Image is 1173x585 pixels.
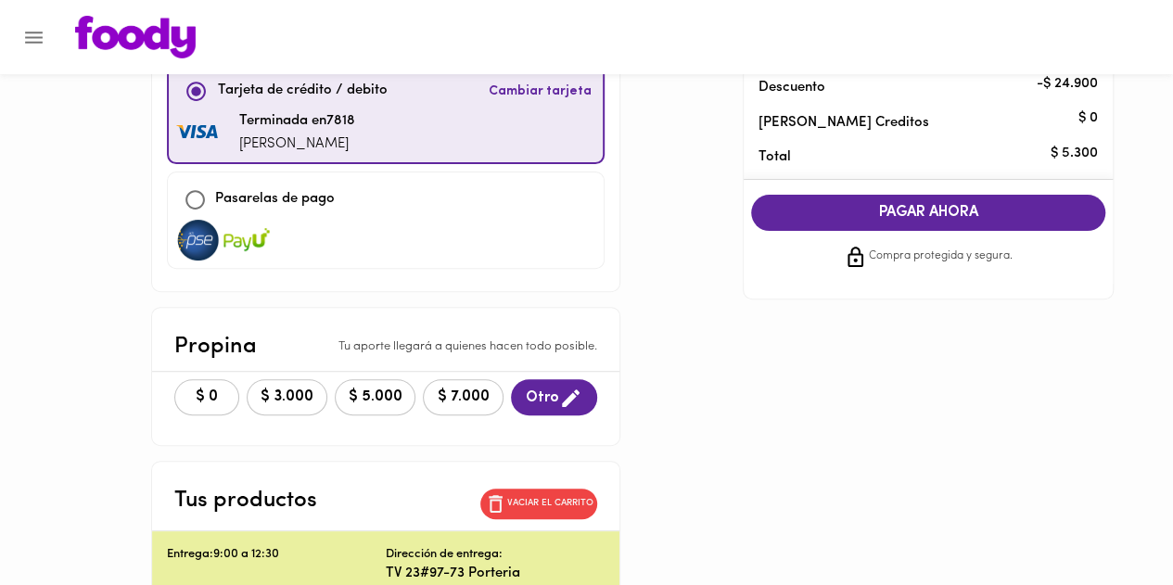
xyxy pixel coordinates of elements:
[239,111,355,133] p: Terminada en 7818
[176,125,223,140] img: visa
[751,195,1105,231] button: PAGAR AHORA
[167,546,386,564] p: Entrega: 9:00 a 12:30
[239,134,355,156] p: [PERSON_NAME]
[759,147,1068,167] p: Total
[215,189,335,210] p: Pasarelas de pago
[480,489,597,519] button: Vaciar el carrito
[1078,109,1098,129] p: $ 0
[386,546,503,564] p: Dirección de entrega:
[223,220,270,261] img: visa
[386,564,605,583] p: TV 23#97-73 Porteria
[770,204,1087,222] span: PAGAR AHORA
[11,15,57,60] button: Menu
[259,388,315,406] span: $ 3.000
[175,220,222,261] img: visa
[174,330,257,363] p: Propina
[423,379,504,415] button: $ 7.000
[526,387,582,410] span: Otro
[507,497,593,510] p: Vaciar el carrito
[338,338,597,356] p: Tu aporte llegará a quienes hacen todo posible.
[511,379,597,415] button: Otro
[347,388,403,406] span: $ 5.000
[75,16,196,58] img: logo.png
[435,388,491,406] span: $ 7.000
[869,248,1013,266] span: Compra protegida y segura.
[218,81,388,102] p: Tarjeta de crédito / debito
[335,379,415,415] button: $ 5.000
[1051,144,1098,163] p: $ 5.300
[485,71,595,111] button: Cambiar tarjeta
[174,379,239,415] button: $ 0
[186,388,227,406] span: $ 0
[1037,74,1098,94] p: - $ 24.900
[1065,477,1154,566] iframe: Messagebird Livechat Widget
[759,113,1068,133] p: [PERSON_NAME] Creditos
[489,83,592,101] span: Cambiar tarjeta
[174,484,317,517] p: Tus productos
[759,78,825,97] p: Descuento
[247,379,327,415] button: $ 3.000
